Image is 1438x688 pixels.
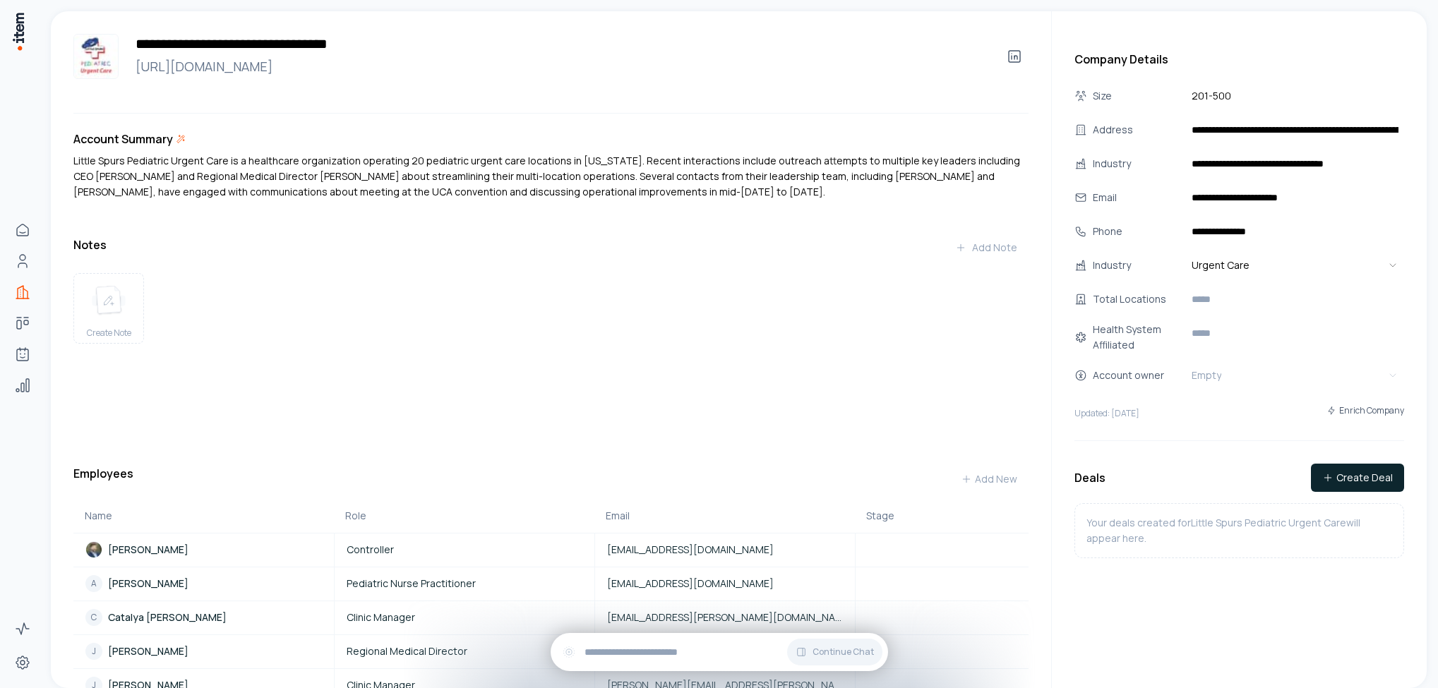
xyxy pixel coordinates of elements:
[108,577,188,591] p: [PERSON_NAME]
[8,278,37,306] a: Companies
[85,609,102,626] div: C
[73,34,119,79] img: Little Spurs Pediatric Urgent Care
[1311,464,1404,492] button: Create Deal
[8,371,37,399] a: Analytics
[607,610,843,624] span: [EMAIL_ADDRESS][PERSON_NAME][DOMAIN_NAME]
[347,543,394,557] span: Controller
[335,577,594,591] a: Pediatric Nurse Practitioner
[8,216,37,244] a: Home
[944,234,1029,262] button: Add Note
[108,610,227,624] p: Catalya [PERSON_NAME]
[606,509,844,523] div: Email
[73,465,133,493] h3: Employees
[1093,322,1183,353] div: Health System Affiliated
[813,646,874,658] span: Continue Chat
[1074,408,1139,419] p: Updated: [DATE]
[73,131,173,147] h3: Account Summary
[1093,88,1183,104] div: Size
[11,11,25,52] img: Item Brain Logo
[347,610,415,624] span: Clinic Manager
[85,541,102,558] img: Ash Boyce
[347,577,476,591] span: Pediatric Nurse Practitioner
[73,273,144,344] button: create noteCreate Note
[108,543,188,557] p: [PERSON_NAME]
[949,465,1029,493] button: Add New
[85,643,102,660] div: J
[74,575,333,592] a: A[PERSON_NAME]
[1074,469,1106,486] h3: Deals
[596,610,854,624] a: [EMAIL_ADDRESS][PERSON_NAME][DOMAIN_NAME]
[955,241,1017,255] div: Add Note
[8,247,37,275] a: People
[8,340,37,368] a: Agents
[335,644,594,658] a: Regional Medical Director
[787,639,882,665] button: Continue Chat
[130,56,989,76] a: [URL][DOMAIN_NAME]
[607,543,774,557] span: [EMAIL_ADDRESS][DOMAIN_NAME]
[74,643,333,660] a: J[PERSON_NAME]
[347,644,467,658] span: Regional Medical Director
[85,575,102,592] div: A
[335,543,594,557] a: Controller
[87,327,131,339] span: Create Note
[1093,190,1183,205] div: Email
[596,543,854,557] a: [EMAIL_ADDRESS][DOMAIN_NAME]
[345,509,583,523] div: Role
[1093,224,1183,239] div: Phone
[8,309,37,337] a: Deals
[74,609,333,626] a: CCatalya [PERSON_NAME]
[335,610,594,624] a: Clinic Manager
[551,633,888,671] div: Continue Chat
[73,236,107,253] h3: Notes
[108,644,188,658] p: [PERSON_NAME]
[1093,291,1183,307] div: Total Locations
[1093,156,1183,171] div: Industry
[1093,122,1183,138] div: Address
[1086,515,1392,546] p: Your deals created for Little Spurs Pediatric Urgent Care will appear here.
[1093,368,1183,383] div: Account owner
[1074,51,1404,68] h3: Company Details
[73,153,1029,200] div: Little Spurs Pediatric Urgent Care is a healthcare organization operating 20 pediatric urgent car...
[1326,398,1404,423] button: Enrich Company
[8,648,37,677] a: Settings
[92,285,126,316] img: create note
[8,615,37,643] a: Activity
[607,577,774,591] span: [EMAIL_ADDRESS][DOMAIN_NAME]
[596,577,854,591] a: [EMAIL_ADDRESS][DOMAIN_NAME]
[866,509,1017,523] div: Stage
[1093,258,1183,273] div: Industry
[74,541,333,558] a: Ash Boyce[PERSON_NAME]
[85,509,323,523] div: Name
